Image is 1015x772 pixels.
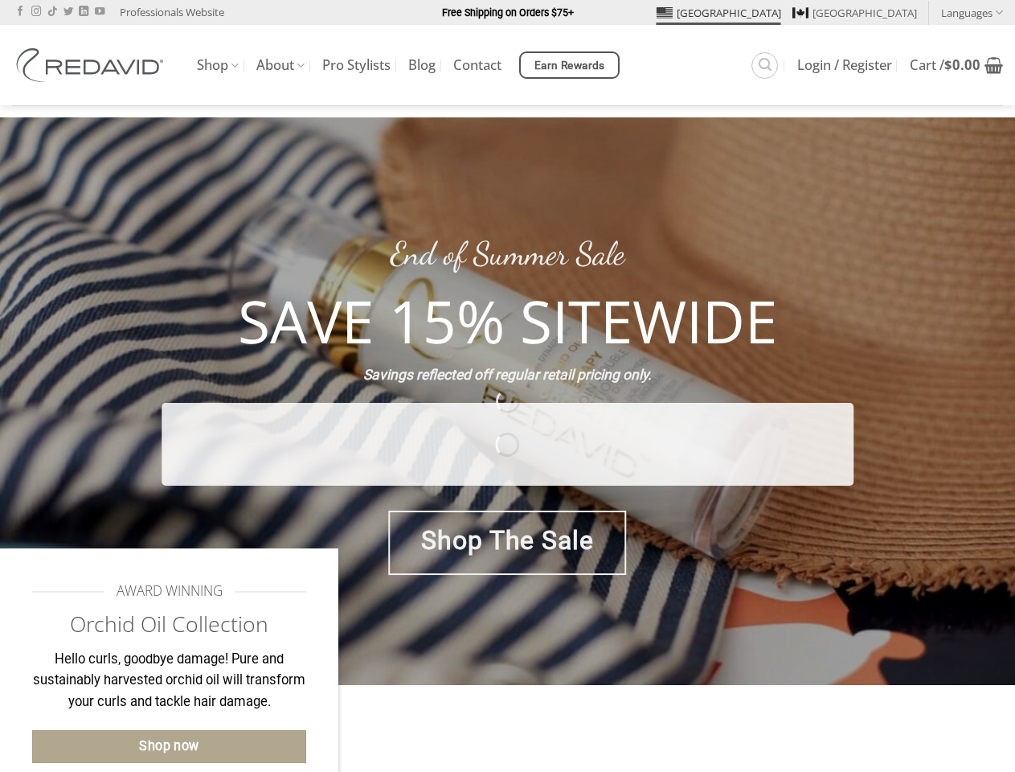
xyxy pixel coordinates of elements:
[363,367,652,383] strong: Savings reflected off regular retail pricing only.
[408,51,436,80] a: Blog
[32,730,306,763] a: Shop now
[944,55,980,74] bdi: 0.00
[421,520,594,561] span: Shop The Sale
[751,52,778,79] a: Search
[32,649,306,713] p: Hello curls, goodbye damage! Pure and sustainably harvested orchid oil will transform your curls ...
[944,55,952,74] span: $
[388,511,626,575] a: Shop The Sale
[47,6,57,18] a: Follow on TikTok
[910,59,980,72] span: Cart /
[32,610,306,639] h2: Orchid Oil Collection
[941,1,1003,24] a: Languages
[238,281,777,360] strong: SAVE 15% SITEWIDE
[256,50,305,81] a: About
[534,57,605,75] span: Earn Rewards
[797,51,892,80] a: Login / Register
[117,581,223,602] span: AWARD WINNING
[792,1,917,25] a: [GEOGRAPHIC_DATA]
[442,6,574,18] strong: Free Shipping on Orders $75+
[797,59,892,72] span: Login / Register
[519,51,620,79] a: Earn Rewards
[63,6,73,18] a: Follow on Twitter
[657,1,781,25] a: [GEOGRAPHIC_DATA]
[95,6,104,18] a: Follow on YouTube
[197,50,239,81] a: Shop
[139,736,199,757] span: Shop now
[391,234,624,273] a: End of Summer Sale
[79,6,88,18] a: Follow on LinkedIn
[322,51,391,80] a: Pro Stylists
[15,6,25,18] a: Follow on Facebook
[31,6,41,18] a: Follow on Instagram
[453,51,501,80] a: Contact
[12,48,173,82] img: REDAVID Salon Products | United States
[910,47,1003,83] a: View cart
